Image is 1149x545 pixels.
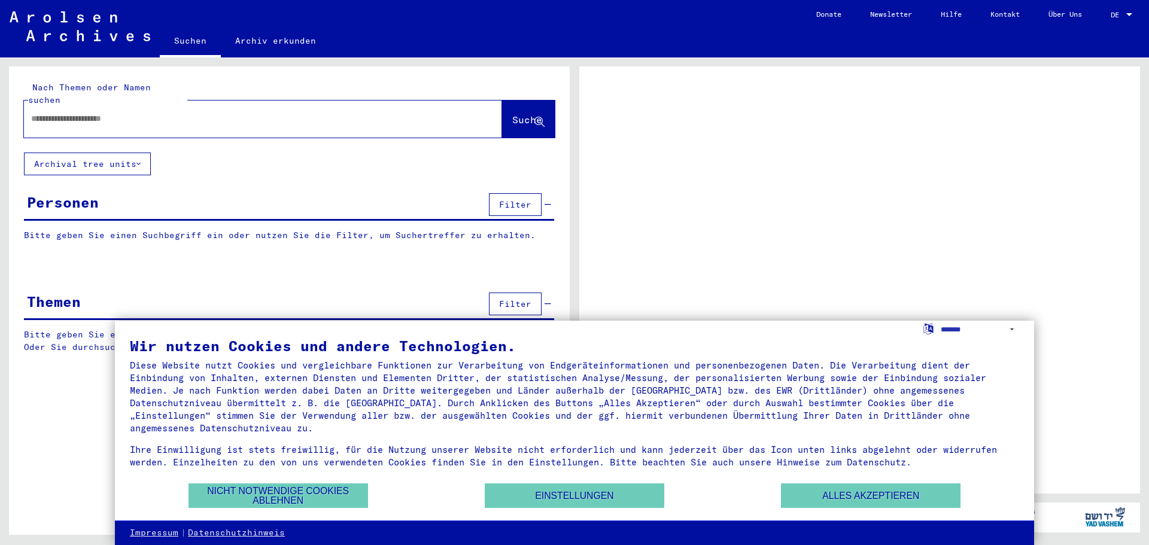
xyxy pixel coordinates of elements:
button: Nicht notwendige Cookies ablehnen [189,483,368,508]
button: Suche [502,101,555,138]
img: yv_logo.png [1083,502,1127,532]
button: Filter [489,293,542,315]
button: Einstellungen [485,483,664,508]
p: Bitte geben Sie einen Suchbegriff ein oder nutzen Sie die Filter, um Suchertreffer zu erhalten. O... [24,328,555,354]
label: Sprache auswählen [922,322,935,334]
button: Filter [489,193,542,216]
a: Impressum [130,527,178,539]
span: Suche [512,114,542,126]
div: Ihre Einwilligung ist stets freiwillig, für die Nutzung unserer Website nicht erforderlich und ka... [130,443,1019,468]
div: Wir nutzen Cookies und andere Technologien. [130,339,1019,353]
a: Datenschutzhinweis [188,527,285,539]
p: Bitte geben Sie einen Suchbegriff ein oder nutzen Sie die Filter, um Suchertreffer zu erhalten. [24,229,554,242]
img: Arolsen_neg.svg [10,11,150,41]
button: Alles akzeptieren [781,483,960,508]
div: Personen [27,191,99,213]
div: Themen [27,291,81,312]
span: DE [1111,11,1124,19]
span: Filter [499,299,531,309]
div: Diese Website nutzt Cookies und vergleichbare Funktionen zur Verarbeitung von Endgeräteinformatio... [130,359,1019,434]
select: Sprache auswählen [941,321,1019,338]
a: Archiv erkunden [221,26,330,55]
mat-label: Nach Themen oder Namen suchen [28,82,151,105]
a: Suchen [160,26,221,57]
button: Archival tree units [24,153,151,175]
span: Filter [499,199,531,210]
